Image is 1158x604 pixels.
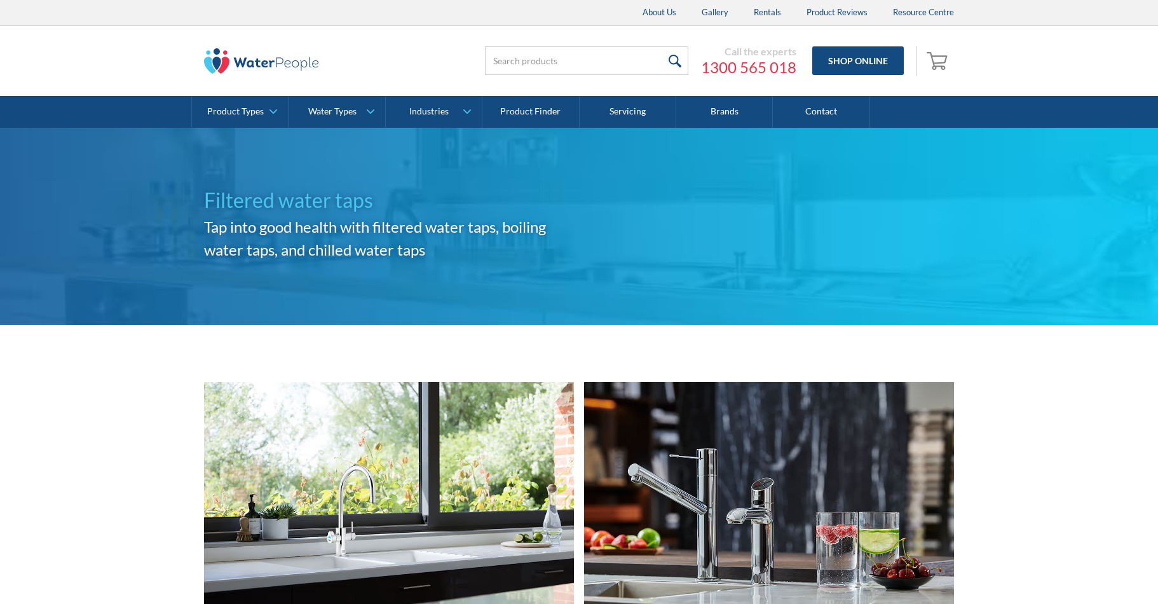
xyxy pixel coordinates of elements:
a: Shop Online [812,46,904,75]
div: Call the experts [701,45,796,58]
a: Servicing [580,96,676,128]
div: Product Types [207,106,264,117]
div: Water Types [308,106,357,117]
a: Industries [386,96,482,128]
a: Product Finder [482,96,579,128]
div: Industries [409,106,449,117]
a: Brands [676,96,773,128]
a: Open cart [923,46,954,76]
img: shopping cart [927,50,951,71]
a: 1300 565 018 [701,58,796,77]
a: Water Types [289,96,385,128]
h1: Filtered water taps [204,185,579,216]
img: The Water People [204,48,318,74]
a: Contact [773,96,869,128]
a: Product Types [192,96,288,128]
h2: Tap into good health with filtered water taps, boiling water taps, and chilled water taps [204,216,579,261]
input: Search products [485,46,688,75]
